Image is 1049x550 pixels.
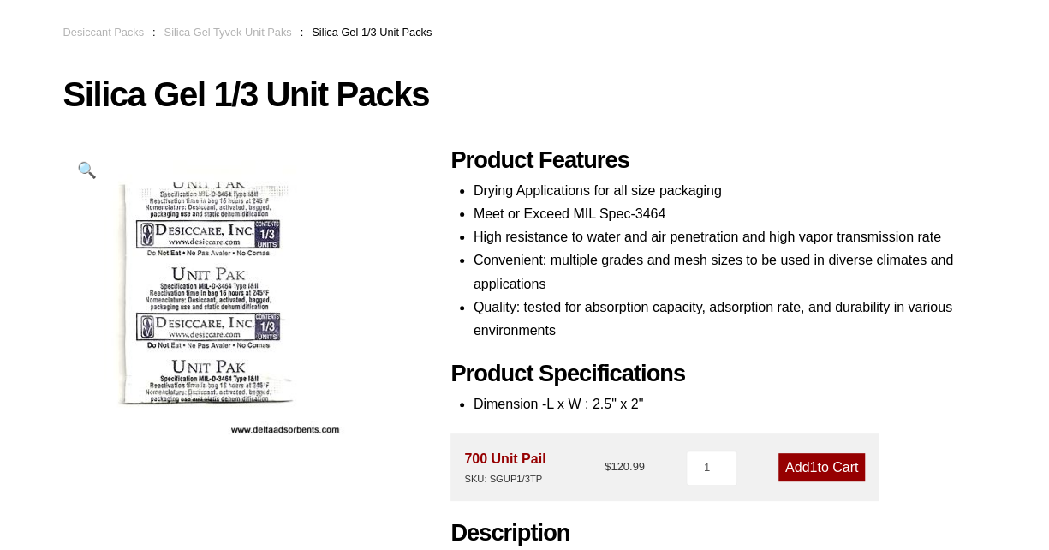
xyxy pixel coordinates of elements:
h2: Product Specifications [450,360,986,388]
span: $ [605,460,611,473]
span: : [152,26,156,39]
img: Silica Gel 1/3 Unit Packs [63,146,354,446]
h1: Silica Gel 1/3 Unit Packs [63,76,986,112]
bdi: 120.99 [605,460,645,473]
span: Silica Gel 1/3 Unit Packs [312,26,432,39]
span: : [301,26,304,39]
li: Drying Applications for all size packaging [474,179,986,202]
a: Silica Gel Tyvek Unit Paks [164,26,292,39]
li: High resistance to water and air penetration and high vapor transmission rate [474,225,986,248]
li: Meet or Exceed MIL Spec-3464 [474,202,986,225]
a: Desiccant Packs [63,26,145,39]
span: 🔍 [77,161,97,179]
li: Dimension -L x W : 2.5" x 2" [474,392,986,415]
li: Convenient: multiple grades and mesh sizes to be used in diverse climates and applications [474,248,986,295]
h2: Product Features [450,146,986,175]
h2: Description [450,519,986,547]
div: 700 Unit Pail [464,447,545,487]
span: 1 [809,460,817,475]
div: SKU: SGUP1/3TP [464,471,545,487]
a: Add1to Cart [778,453,865,481]
li: Quality: tested for absorption capacity, adsorption rate, and durability in various environments [474,296,986,342]
a: View full-screen image gallery [63,146,110,194]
